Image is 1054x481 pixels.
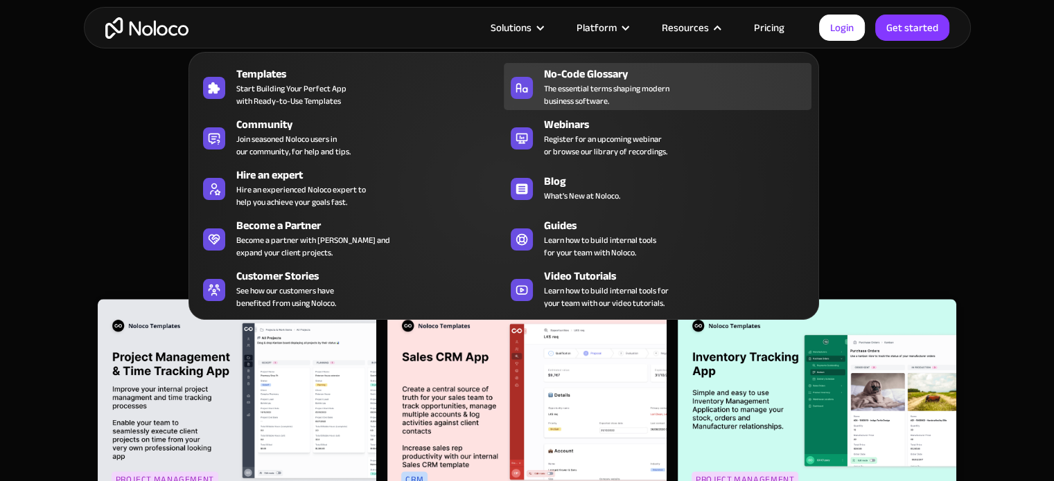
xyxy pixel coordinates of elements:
div: Video Tutorials [544,268,818,284]
div: Solutions [491,19,532,37]
span: Learn how to build internal tools for your team with Noloco. [544,234,656,259]
a: Become a PartnerBecome a partner with [PERSON_NAME] andexpand your client projects. [196,215,504,262]
h2: Jumpstart your Noloco app with easy to customize templates [98,165,957,240]
div: No-Code Glossary [544,66,818,82]
div: Platform [559,19,644,37]
div: Templates [236,66,510,82]
span: See how our customers have benefited from using Noloco. [236,284,336,309]
a: Pricing [737,19,802,37]
span: The essential terms shaping modern business software. [544,82,669,107]
div: Blog [544,173,818,190]
div: Guides [544,217,818,234]
div: Customer Stories [236,268,510,284]
a: BlogWhat's New at Noloco. [504,164,811,211]
div: Hire an experienced Noloco expert to help you achieve your goals fast. [236,183,366,208]
span: Join seasoned Noloco users in our community, for help and tips. [236,133,351,158]
a: WebinarsRegister for an upcoming webinaror browse our library of recordings. [504,114,811,161]
div: Platform [577,19,617,37]
a: Hire an expertHire an experienced Noloco expert tohelp you achieve your goals fast. [196,164,504,211]
div: Resources [662,19,709,37]
div: Solutions [473,19,559,37]
a: home [105,17,188,39]
div: Hire an expert [236,167,510,183]
div: Webinars [544,116,818,133]
a: GuidesLearn how to build internal toolsfor your team with Noloco. [504,215,811,262]
div: Community [236,116,510,133]
span: Start Building Your Perfect App with Ready-to-Use Templates [236,82,346,107]
a: No-Code GlossaryThe essential terms shaping modernbusiness software. [504,63,811,110]
span: Learn how to build internal tools for your team with our video tutorials. [544,284,669,309]
a: CommunityJoin seasoned Noloco users inour community, for help and tips. [196,114,504,161]
div: Resources [644,19,737,37]
a: Get started [875,15,949,41]
span: What's New at Noloco. [544,190,620,202]
a: Video TutorialsLearn how to build internal tools foryour team with our video tutorials. [504,265,811,312]
a: Customer StoriesSee how our customers havebenefited from using Noloco. [196,265,504,312]
span: Register for an upcoming webinar or browse our library of recordings. [544,133,667,158]
a: TemplatesStart Building Your Perfect Appwith Ready-to-Use Templates [196,63,504,110]
nav: Resources [188,33,819,320]
div: Become a partner with [PERSON_NAME] and expand your client projects. [236,234,390,259]
div: Become a Partner [236,217,510,234]
a: Login [819,15,865,41]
